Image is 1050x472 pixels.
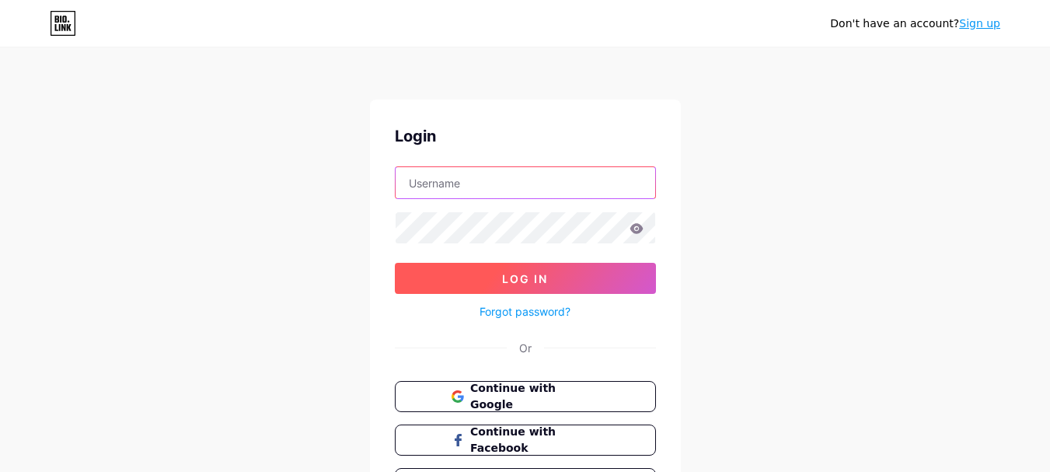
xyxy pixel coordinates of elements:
[470,424,598,456] span: Continue with Facebook
[959,17,1000,30] a: Sign up
[395,124,656,148] div: Login
[395,263,656,294] button: Log In
[470,380,598,413] span: Continue with Google
[395,381,656,412] button: Continue with Google
[396,167,655,198] input: Username
[502,272,548,285] span: Log In
[519,340,532,356] div: Or
[480,303,570,320] a: Forgot password?
[830,16,1000,32] div: Don't have an account?
[395,425,656,456] button: Continue with Facebook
